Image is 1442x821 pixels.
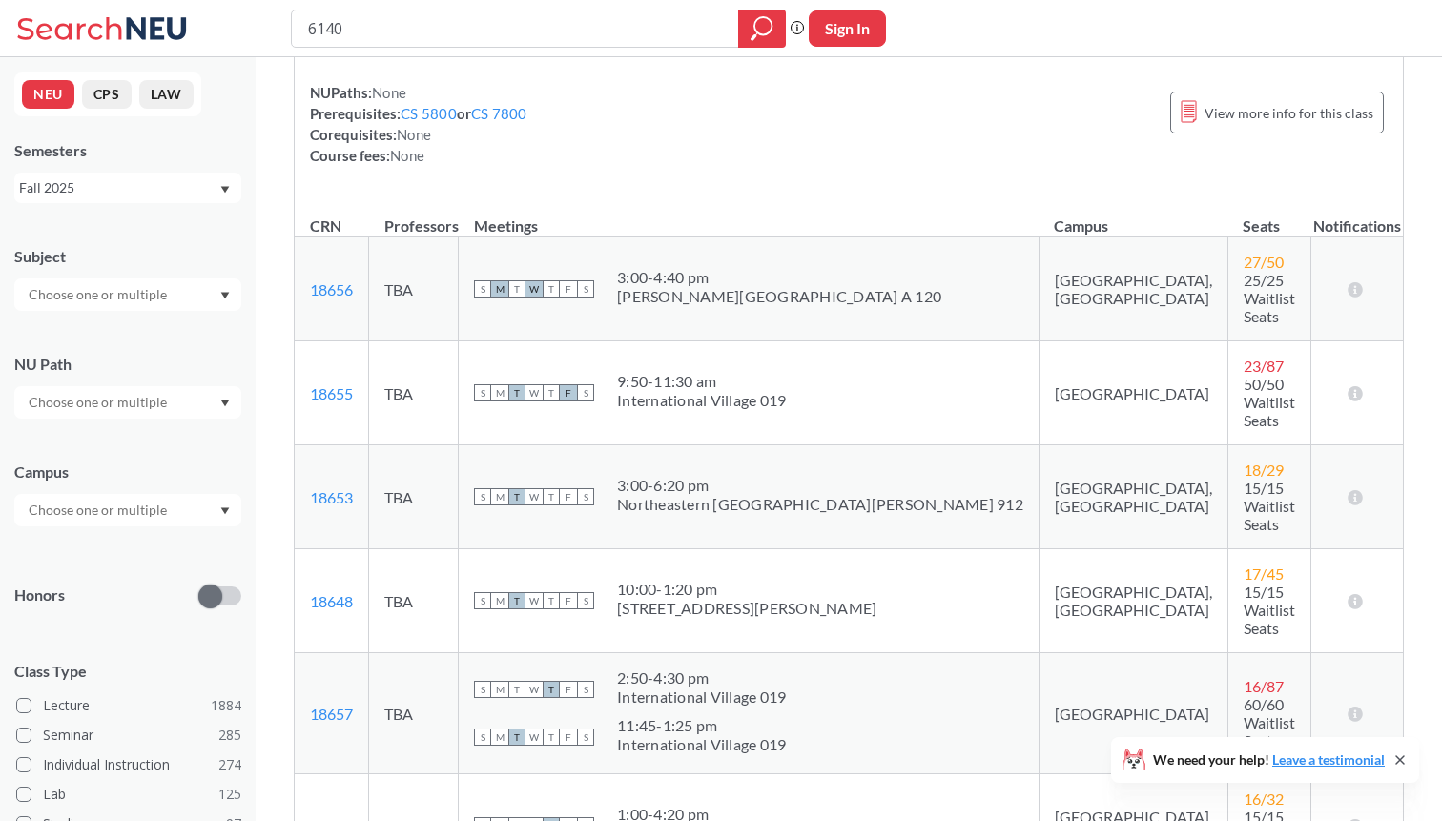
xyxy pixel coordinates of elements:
[19,391,179,414] input: Choose one or multiple
[14,173,241,203] div: Fall 2025Dropdown arrow
[220,186,230,194] svg: Dropdown arrow
[390,147,424,164] span: None
[1244,790,1284,808] span: 16 / 32
[560,384,577,401] span: F
[617,580,876,599] div: 10:00 - 1:20 pm
[1205,101,1373,125] span: View more info for this class
[1244,583,1295,637] span: 15/15 Waitlist Seats
[1244,695,1295,749] span: 60/60 Waitlist Seats
[1039,653,1227,774] td: [GEOGRAPHIC_DATA]
[617,287,941,306] div: [PERSON_NAME][GEOGRAPHIC_DATA] A 120
[1244,375,1295,429] span: 50/50 Waitlist Seats
[491,488,508,505] span: M
[577,384,594,401] span: S
[16,752,241,777] label: Individual Instruction
[1244,357,1284,375] span: 23 / 87
[218,725,241,746] span: 285
[543,592,560,609] span: T
[14,354,241,375] div: NU Path
[474,592,491,609] span: S
[369,196,459,237] th: Professors
[560,488,577,505] span: F
[14,462,241,482] div: Campus
[508,384,525,401] span: T
[1244,253,1284,271] span: 27 / 50
[491,280,508,298] span: M
[16,723,241,748] label: Seminar
[474,681,491,698] span: S
[525,280,543,298] span: W
[617,735,786,754] div: International Village 019
[560,592,577,609] span: F
[508,280,525,298] span: T
[491,681,508,698] span: M
[577,488,594,505] span: S
[617,495,1023,514] div: Northeastern [GEOGRAPHIC_DATA][PERSON_NAME] 912
[22,80,74,109] button: NEU
[459,196,1040,237] th: Meetings
[1039,341,1227,445] td: [GEOGRAPHIC_DATA]
[397,126,431,143] span: None
[491,729,508,746] span: M
[1039,445,1227,549] td: [GEOGRAPHIC_DATA], [GEOGRAPHIC_DATA]
[474,280,491,298] span: S
[751,15,773,42] svg: magnifying glass
[14,386,241,419] div: Dropdown arrow
[560,280,577,298] span: F
[1244,677,1284,695] span: 16 / 87
[577,681,594,698] span: S
[369,445,459,549] td: TBA
[1244,479,1295,533] span: 15/15 Waitlist Seats
[491,384,508,401] span: M
[1039,196,1227,237] th: Campus
[218,754,241,775] span: 274
[19,499,179,522] input: Choose one or multiple
[525,729,543,746] span: W
[617,668,786,688] div: 2:50 - 4:30 pm
[525,592,543,609] span: W
[16,693,241,718] label: Lecture
[617,599,876,618] div: [STREET_ADDRESS][PERSON_NAME]
[14,140,241,161] div: Semesters
[369,341,459,445] td: TBA
[310,488,353,506] a: 18653
[474,488,491,505] span: S
[14,278,241,311] div: Dropdown arrow
[508,488,525,505] span: T
[218,784,241,805] span: 125
[491,592,508,609] span: M
[1244,271,1295,325] span: 25/25 Waitlist Seats
[1039,549,1227,653] td: [GEOGRAPHIC_DATA], [GEOGRAPHIC_DATA]
[306,12,725,45] input: Class, professor, course number, "phrase"
[1227,196,1310,237] th: Seats
[369,237,459,341] td: TBA
[310,384,353,402] a: 18655
[220,507,230,515] svg: Dropdown arrow
[560,729,577,746] span: F
[617,688,786,707] div: International Village 019
[508,729,525,746] span: T
[369,549,459,653] td: TBA
[14,661,241,682] span: Class Type
[474,729,491,746] span: S
[372,84,406,101] span: None
[14,585,65,606] p: Honors
[82,80,132,109] button: CPS
[525,488,543,505] span: W
[577,280,594,298] span: S
[14,246,241,267] div: Subject
[1272,751,1385,768] a: Leave a testimonial
[525,384,543,401] span: W
[310,592,353,610] a: 18648
[577,592,594,609] span: S
[543,280,560,298] span: T
[220,292,230,299] svg: Dropdown arrow
[1244,564,1284,583] span: 17 / 45
[1039,237,1227,341] td: [GEOGRAPHIC_DATA], [GEOGRAPHIC_DATA]
[220,400,230,407] svg: Dropdown arrow
[508,681,525,698] span: T
[310,705,353,723] a: 18657
[617,391,786,410] div: International Village 019
[310,216,341,236] div: CRN
[543,729,560,746] span: T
